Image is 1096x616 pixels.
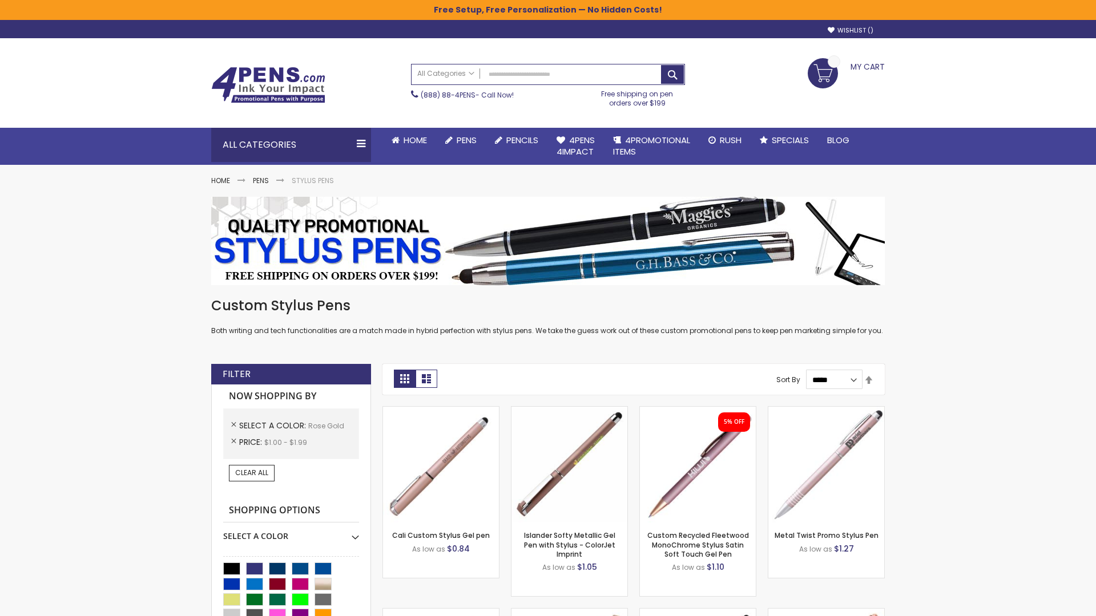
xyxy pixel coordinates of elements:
[547,128,604,165] a: 4Pens4impact
[604,128,699,165] a: 4PROMOTIONALITEMS
[506,134,538,146] span: Pencils
[751,128,818,153] a: Specials
[672,562,705,572] span: As low as
[211,197,885,285] img: Stylus Pens
[613,134,690,157] span: 4PROMOTIONAL ITEMS
[211,176,230,185] a: Home
[308,421,344,431] span: Rose Gold
[211,297,885,336] div: Both writing and tech functionalities are a match made in hybrid perfection with stylus pens. We ...
[768,407,884,522] img: Metal Twist Promo Stylus Pen-Rose gold
[511,407,627,522] img: Islander Softy Metallic Gel Pen with Stylus - ColorJet Imprint-Rose Gold
[292,176,334,185] strong: Stylus Pens
[447,543,470,554] span: $0.84
[412,544,445,554] span: As low as
[524,530,615,558] a: Islander Softy Metallic Gel Pen with Stylus - ColorJet Imprint
[834,543,854,554] span: $1.27
[392,530,490,540] a: Cali Custom Stylus Gel pen
[647,530,749,558] a: Custom Recycled Fleetwood MonoChrome Stylus Satin Soft Touch Gel Pen
[235,468,268,477] span: Clear All
[699,128,751,153] a: Rush
[768,406,884,416] a: Metal Twist Promo Stylus Pen-Rose gold
[394,370,416,388] strong: Grid
[253,176,269,185] a: Pens
[818,128,859,153] a: Blog
[720,134,742,146] span: Rush
[211,67,325,103] img: 4Pens Custom Pens and Promotional Products
[223,384,359,408] strong: Now Shopping by
[417,69,474,78] span: All Categories
[828,26,873,35] a: Wishlist
[557,134,595,157] span: 4Pens 4impact
[776,375,800,384] label: Sort By
[421,90,476,100] a: (888) 88-4PENS
[383,406,499,416] a: Cali Custom Stylus Gel pen-Rose Gold
[577,561,597,573] span: $1.05
[436,128,486,153] a: Pens
[382,128,436,153] a: Home
[229,465,275,481] a: Clear All
[211,297,885,315] h1: Custom Stylus Pens
[412,64,480,83] a: All Categories
[239,420,308,431] span: Select A Color
[640,406,756,416] a: Custom Recycled Fleetwood MonoChrome Stylus Satin Soft Touch Gel Pen-Rose Gold
[383,407,499,522] img: Cali Custom Stylus Gel pen-Rose Gold
[239,436,264,448] span: Price
[724,418,744,426] div: 5% OFF
[772,134,809,146] span: Specials
[421,90,514,100] span: - Call Now!
[707,561,724,573] span: $1.10
[542,562,575,572] span: As low as
[827,134,849,146] span: Blog
[404,134,427,146] span: Home
[211,128,371,162] div: All Categories
[511,406,627,416] a: Islander Softy Metallic Gel Pen with Stylus - ColorJet Imprint-Rose Gold
[223,368,251,380] strong: Filter
[457,134,477,146] span: Pens
[640,407,756,522] img: Custom Recycled Fleetwood MonoChrome Stylus Satin Soft Touch Gel Pen-Rose Gold
[590,85,686,108] div: Free shipping on pen orders over $199
[486,128,547,153] a: Pencils
[223,499,359,523] strong: Shopping Options
[775,530,879,540] a: Metal Twist Promo Stylus Pen
[223,522,359,542] div: Select A Color
[799,544,832,554] span: As low as
[264,437,307,447] span: $1.00 - $1.99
